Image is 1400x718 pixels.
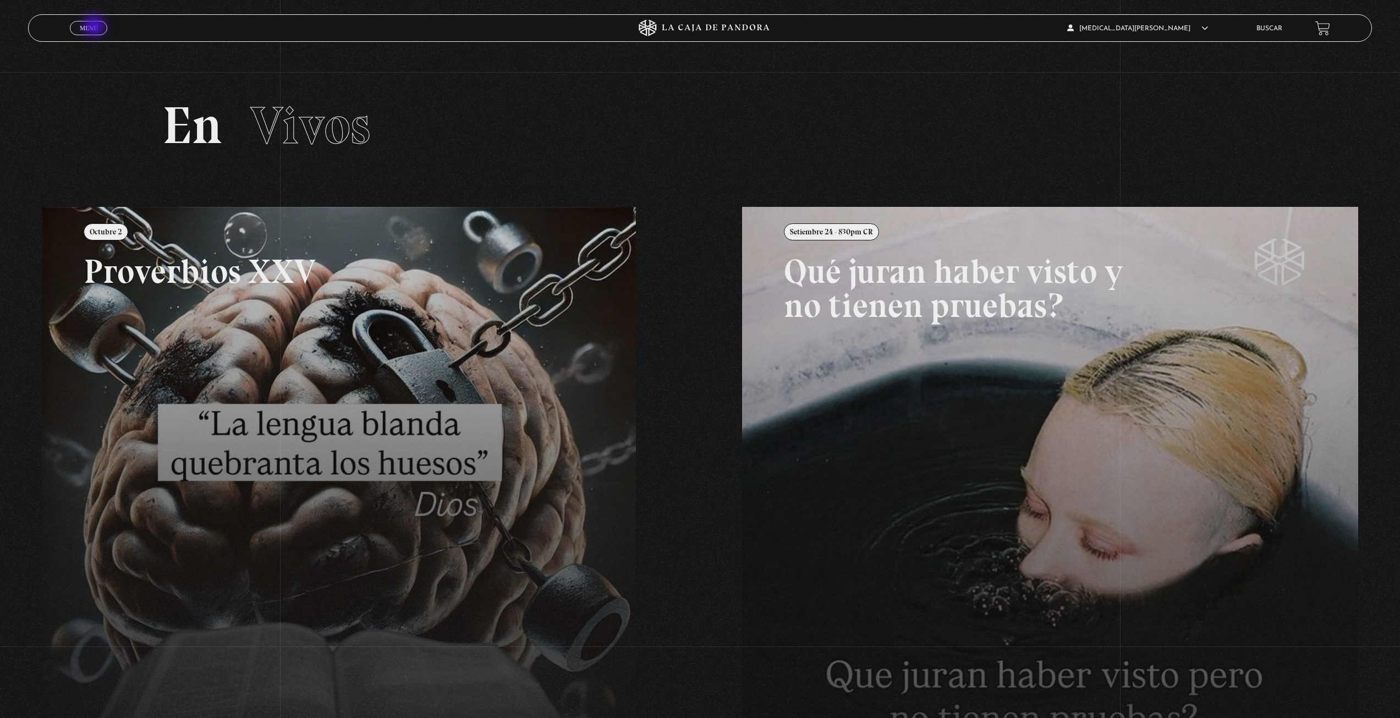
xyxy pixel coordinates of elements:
[1256,25,1282,32] a: Buscar
[250,94,370,157] span: Vivos
[76,34,102,42] span: Cerrar
[162,100,1238,152] h2: En
[1315,21,1330,36] a: View your shopping cart
[1067,25,1208,32] span: [MEDICAL_DATA][PERSON_NAME]
[80,25,98,31] span: Menu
